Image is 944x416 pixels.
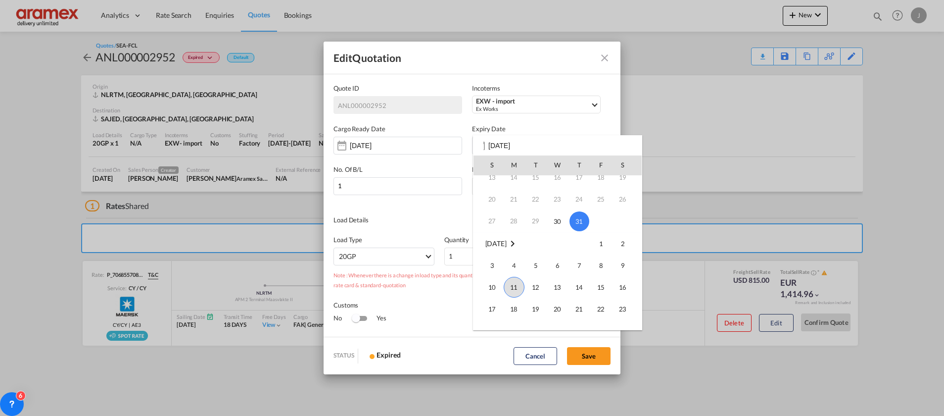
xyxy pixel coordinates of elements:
p: Freight & trucking related charges are valid at time of shipment (VATOS). [10,10,266,20]
span: 14 [569,277,589,297]
td: Monday August 4 2025 [503,255,525,276]
td: Tuesday August 5 2025 [525,255,547,276]
body: Editor, editor102 [10,10,266,340]
span: 21 [569,299,589,319]
tr: Week 1 [473,232,642,255]
th: T [568,156,590,175]
td: Tuesday August 26 2025 [525,320,547,342]
td: August 2025 [473,232,547,255]
td: Tuesday July 15 2025 [525,167,547,189]
td: Monday August 11 2025 [503,276,525,298]
span: 30 [613,321,633,341]
span: 13 [548,277,567,297]
td: Wednesday August 13 2025 [547,276,568,298]
p: Subject to space and availability of equipment and trucks. [10,27,266,37]
td: Saturday August 16 2025 [612,276,642,298]
span: 19 [526,299,546,319]
th: S [473,156,503,175]
span: 8 [591,256,611,275]
th: M [503,156,525,175]
td: Thursday July 31 2025 [568,210,590,233]
th: S [612,156,642,175]
span: 1 [591,234,611,254]
td: Sunday August 3 2025 [473,255,503,276]
td: Tuesday August 12 2025 [525,276,547,298]
span: 6 [548,256,567,275]
p: When the carrier decides to roll-over the booking / shipment, rates for the new vessel / sailing ... [10,60,266,81]
span: 4 [504,256,524,275]
tr: Week 5 [473,210,642,233]
td: Sunday July 20 2025 [473,189,503,210]
td: Saturday August 9 2025 [612,255,642,276]
td: Tuesday August 19 2025 [525,298,547,320]
span: 12 [526,277,546,297]
span: 28 [569,321,589,341]
td: Saturday July 26 2025 [612,189,642,210]
span: 22 [591,299,611,319]
td: Wednesday July 30 2025 [547,210,568,233]
tr: Week 3 [473,276,642,298]
tr: Week 4 [473,189,642,210]
td: Monday July 14 2025 [503,167,525,189]
span: [DATE] [485,239,507,248]
td: Wednesday August 20 2025 [547,298,568,320]
td: Tuesday July 22 2025 [525,189,547,210]
td: Saturday August 30 2025 [612,320,642,342]
span: 24 [482,321,502,341]
td: Thursday August 28 2025 [568,320,590,342]
td: Friday August 29 2025 [590,320,612,342]
span: 9 [613,256,633,275]
td: Friday August 22 2025 [590,298,612,320]
span: 26 [526,321,546,341]
span: 17 [482,299,502,319]
span: 29 [591,321,611,341]
td: Friday August 15 2025 [590,276,612,298]
span: 27 [548,321,567,341]
p: Subject to demurrage/detention at both sides on the terminal. [10,44,266,54]
td: Wednesday August 27 2025 [547,320,568,342]
td: Wednesday July 16 2025 [547,167,568,189]
td: Thursday August 7 2025 [568,255,590,276]
td: Sunday July 13 2025 [473,167,503,189]
span: 16 [613,277,633,297]
span: 20 [548,299,567,319]
td: Saturday July 19 2025 [612,167,642,189]
span: 5 [526,256,546,275]
p: In case of roll-overs and/or departure delays all charges like storage / demurrage that may occur... [10,87,266,108]
span: 31 [569,211,589,231]
td: Friday August 1 2025 [590,232,612,255]
span: 11 [504,277,524,298]
span: 30 [548,211,567,231]
td: Monday August 18 2025 [503,298,525,320]
td: Monday August 25 2025 [503,320,525,342]
span: 15 [591,277,611,297]
span: 18 [504,299,524,319]
tr: Week 2 [473,255,642,276]
td: Monday July 21 2025 [503,189,525,210]
td: Thursday July 17 2025 [568,167,590,189]
tr: Week 5 [473,320,642,342]
td: Sunday July 27 2025 [473,210,503,233]
td: Tuesday July 29 2025 [525,210,547,233]
span: 2 [613,234,633,254]
td: Sunday August 10 2025 [473,276,503,298]
td: Saturday August 23 2025 [612,298,642,320]
td: Thursday August 21 2025 [568,298,590,320]
td: Thursday August 14 2025 [568,276,590,298]
th: T [525,156,547,175]
td: Saturday August 2 2025 [612,232,642,255]
td: Monday July 28 2025 [503,210,525,233]
td: Sunday August 17 2025 [473,298,503,320]
tr: Week 3 [473,167,642,189]
td: Friday August 8 2025 [590,255,612,276]
span: 3 [482,256,502,275]
span: 7 [569,256,589,275]
span: 25 [504,321,524,341]
span: 23 [613,299,633,319]
td: Wednesday August 6 2025 [547,255,568,276]
span: 10 [482,277,502,297]
th: F [590,156,612,175]
td: Sunday August 24 2025 [473,320,503,342]
tr: Week 4 [473,298,642,320]
td: Friday July 18 2025 [590,167,612,189]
